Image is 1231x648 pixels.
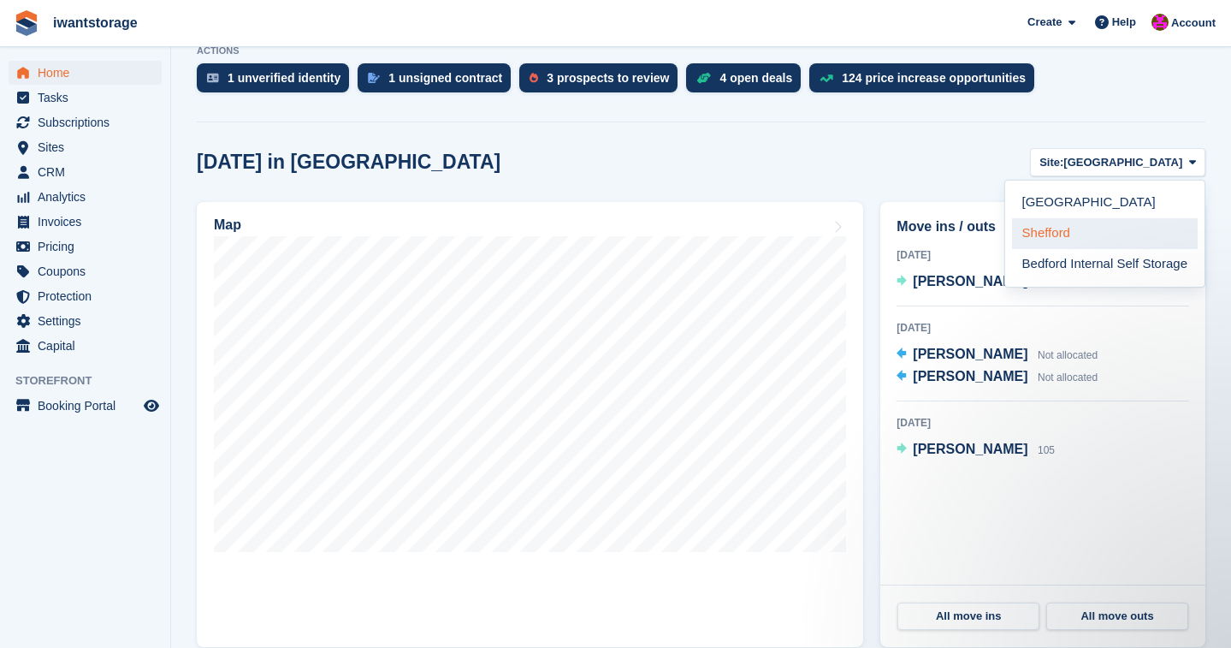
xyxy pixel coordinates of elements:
span: Create [1027,14,1062,31]
span: Coupons [38,259,140,283]
img: verify_identity-adf6edd0f0f0b5bbfe63781bf79b02c33cf7c696d77639b501bdc392416b5a36.svg [207,73,219,83]
span: Invoices [38,210,140,234]
span: C305 [1038,276,1062,288]
a: [PERSON_NAME] 105 [897,439,1055,461]
a: menu [9,334,162,358]
a: 124 price increase opportunities [809,63,1043,101]
a: 4 open deals [686,63,809,101]
p: ACTIONS [197,45,1205,56]
h2: [DATE] in [GEOGRAPHIC_DATA] [197,151,500,174]
a: iwantstorage [46,9,145,37]
button: Site: [GEOGRAPHIC_DATA] [1030,148,1205,176]
a: menu [9,394,162,418]
span: Site: [1039,154,1063,171]
span: Storefront [15,372,170,389]
span: Home [38,61,140,85]
a: [GEOGRAPHIC_DATA] [1012,187,1198,218]
span: Not allocated [1038,349,1098,361]
a: [PERSON_NAME] C305 [897,271,1062,294]
div: 3 prospects to review [547,71,669,85]
span: Tasks [38,86,140,110]
a: menu [9,185,162,209]
div: 4 open deals [719,71,792,85]
a: 1 unsigned contract [358,63,519,101]
span: Pricing [38,235,140,259]
div: [DATE] [897,415,1189,431]
div: [DATE] [897,320,1189,336]
span: [PERSON_NAME] [913,274,1027,288]
a: 1 unverified identity [197,63,358,101]
span: Not allocated [1038,372,1098,383]
a: menu [9,61,162,85]
div: 1 unverified identity [228,71,340,85]
span: Settings [38,309,140,333]
a: All move outs [1046,603,1188,630]
a: [PERSON_NAME] Not allocated [897,344,1098,366]
a: menu [9,284,162,308]
div: 124 price increase opportunities [842,71,1026,85]
img: contract_signature_icon-13c848040528278c33f63329250d36e43548de30e8caae1d1a13099fd9432cc5.svg [368,73,380,83]
span: Capital [38,334,140,358]
img: price_increase_opportunities-93ffe204e8149a01c8c9dc8f82e8f89637d9d84a8eef4429ea346261dce0b2c0.svg [820,74,833,82]
img: stora-icon-8386f47178a22dfd0bd8f6a31ec36ba5ce8667c1dd55bd0f319d3a0aa187defe.svg [14,10,39,36]
a: Shefford [1012,218,1198,249]
a: [PERSON_NAME] Not allocated [897,366,1098,389]
span: Subscriptions [38,110,140,134]
span: Help [1112,14,1136,31]
span: [GEOGRAPHIC_DATA] [1063,154,1182,171]
h2: Move ins / outs [897,217,1189,237]
span: CRM [38,160,140,184]
a: menu [9,160,162,184]
a: All move ins [897,603,1039,630]
a: menu [9,259,162,283]
a: 3 prospects to review [519,63,686,101]
span: Protection [38,284,140,308]
img: Jonathan [1151,14,1169,31]
span: Account [1171,15,1216,32]
a: Bedford Internal Self Storage [1012,249,1198,280]
span: Sites [38,135,140,159]
a: menu [9,210,162,234]
a: menu [9,309,162,333]
div: 1 unsigned contract [388,71,502,85]
a: menu [9,135,162,159]
a: menu [9,235,162,259]
img: prospect-51fa495bee0391a8d652442698ab0144808aea92771e9ea1ae160a38d050c398.svg [530,73,538,83]
a: menu [9,110,162,134]
div: [DATE] [897,247,1189,263]
span: [PERSON_NAME] [913,369,1027,383]
h2: Map [214,217,241,233]
span: [PERSON_NAME] [913,442,1027,456]
span: 105 [1038,444,1055,456]
a: Map [197,202,863,647]
span: [PERSON_NAME] [913,347,1027,361]
span: Booking Portal [38,394,140,418]
img: deal-1b604bf984904fb50ccaf53a9ad4b4a5d6e5aea283cecdc64d6e3604feb123c2.svg [696,72,711,84]
a: menu [9,86,162,110]
a: Preview store [141,395,162,416]
span: Analytics [38,185,140,209]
